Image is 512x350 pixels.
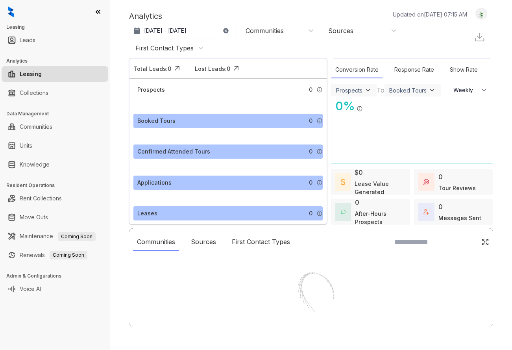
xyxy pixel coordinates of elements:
img: Info [316,118,323,124]
li: Leads [2,32,108,48]
button: [DATE] - [DATE] [129,24,235,38]
li: Knowledge [2,157,108,172]
div: 0 [355,198,359,207]
div: $0 [355,168,363,177]
li: Voice AI [2,281,108,297]
div: Confirmed Attended Tours [137,147,210,156]
h3: Data Management [6,110,110,117]
img: Click Icon [363,98,375,110]
img: ViewFilterArrow [364,86,372,94]
p: [DATE] - [DATE] [144,27,187,35]
div: 0 % [331,97,355,115]
img: AfterHoursConversations [341,209,346,215]
a: RenewalsComing Soon [20,247,87,263]
span: Coming Soon [50,251,87,259]
a: Collections [20,85,48,101]
img: Info [316,87,323,93]
a: Voice AI [20,281,41,297]
div: Communities [133,233,179,251]
img: TotalFum [423,209,429,215]
img: SearchIcon [465,239,471,245]
span: 0 [309,209,312,218]
img: Info [357,106,363,112]
li: Communities [2,119,108,135]
div: Sources [187,233,220,251]
div: Prospects [336,87,362,94]
div: Lost Leads: 0 [195,65,230,73]
div: Total Leads: 0 [133,65,171,73]
img: Click Icon [171,63,183,74]
h3: Admin & Configurations [6,272,110,280]
li: Renewals [2,247,108,263]
div: Prospects [137,85,165,94]
div: Lease Value Generated [355,180,406,196]
img: Info [316,210,323,217]
a: Move Outs [20,209,48,225]
img: ViewFilterArrow [428,86,436,94]
span: 0 [309,147,312,156]
a: Leasing [20,66,42,82]
li: Maintenance [2,228,108,244]
div: Sources [328,26,353,35]
h3: Resident Operations [6,182,110,189]
img: Loader [272,256,351,335]
button: Weekly [449,83,493,97]
div: Conversion Rate [331,61,383,78]
div: First Contact Types [228,233,294,251]
div: Messages Sent [438,214,481,222]
img: LeaseValue [341,178,345,185]
div: Booked Tours [389,87,427,94]
div: To [377,85,384,95]
li: Collections [2,85,108,101]
h3: Leasing [6,24,110,31]
div: After-Hours Prospects [355,209,406,226]
li: Leasing [2,66,108,82]
img: UserAvatar [476,10,487,18]
img: Info [316,180,323,186]
div: Tour Reviews [438,184,476,192]
span: 0 [309,85,312,94]
img: Click Icon [481,238,489,246]
div: Leases [137,209,157,218]
a: Leads [20,32,35,48]
p: Analytics [129,10,162,22]
a: Units [20,138,32,154]
div: First Contact Types [135,44,194,52]
span: 0 [309,178,312,187]
a: Communities [20,119,52,135]
img: logo [8,6,14,17]
img: Click Icon [230,63,242,74]
li: Units [2,138,108,154]
span: Weekly [453,86,477,94]
a: Rent Collections [20,191,62,206]
div: 0 [438,202,443,211]
li: Move Outs [2,209,108,225]
img: Download [474,31,485,43]
span: Coming Soon [58,232,96,241]
img: TourReviews [423,179,429,185]
div: Applications [137,178,172,187]
div: Show Rate [446,61,482,78]
li: Rent Collections [2,191,108,206]
img: Info [316,148,323,155]
div: 0 [438,172,443,181]
div: Booked Tours [137,117,176,125]
span: 0 [309,117,312,125]
div: Communities [246,26,284,35]
div: Response Rate [390,61,438,78]
h3: Analytics [6,57,110,65]
a: Knowledge [20,157,50,172]
p: Updated on [DATE] 07:15 AM [393,10,467,19]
